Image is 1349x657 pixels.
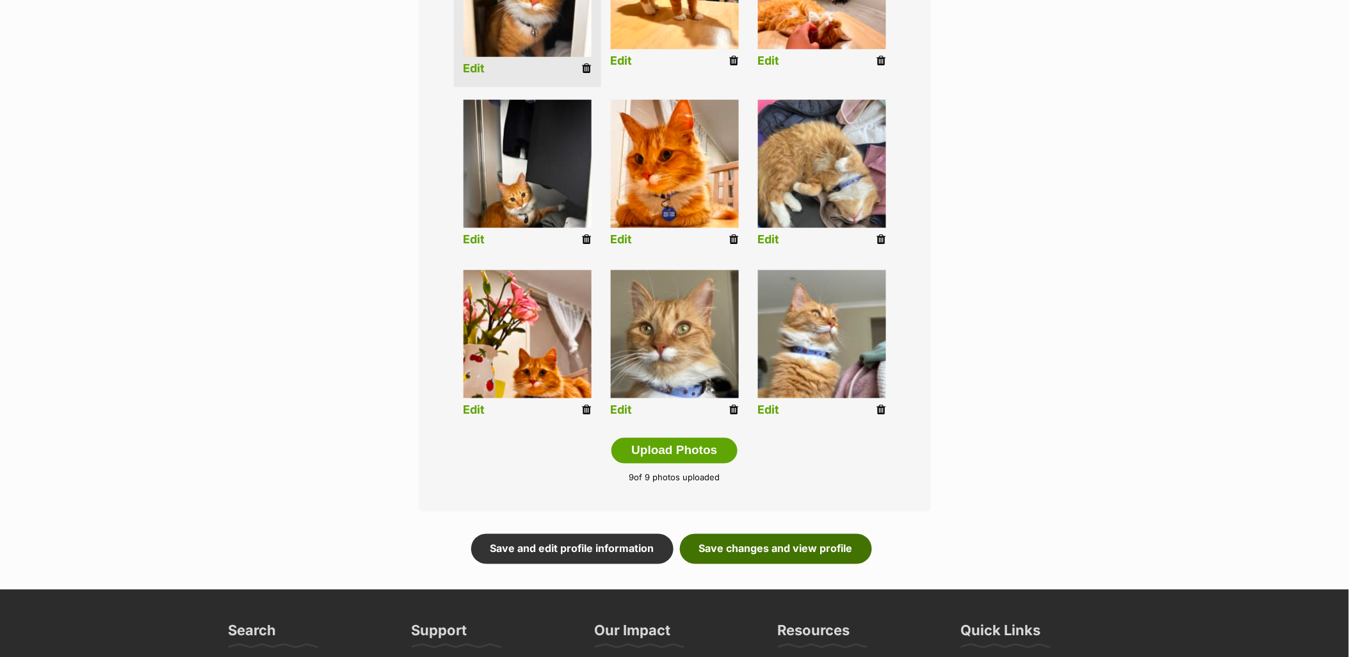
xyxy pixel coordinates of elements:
a: Edit [464,233,485,247]
img: evqdjcts6qidtxfufk0j.jpg [758,270,886,398]
a: Edit [611,403,633,417]
img: sn2trv3t3dlntpjrcab9.jpg [464,270,592,398]
a: Edit [464,62,485,76]
h3: Our Impact [595,622,671,647]
button: Upload Photos [611,438,737,464]
a: Edit [758,233,780,247]
h3: Quick Links [961,622,1041,647]
span: 9 [629,473,634,483]
a: Edit [758,54,780,68]
img: rbcng8lbepyboirsmmx1.jpg [611,270,739,398]
p: of 9 photos uploaded [438,472,912,485]
img: listing photo [464,100,592,228]
h3: Search [229,622,277,647]
a: Edit [611,233,633,247]
a: Edit [611,54,633,68]
a: Edit [758,403,780,417]
h3: Resources [778,622,850,647]
h3: Support [412,622,467,647]
a: Save and edit profile information [471,534,674,564]
a: Save changes and view profile [680,534,872,564]
img: dwiphalqgj5hf7pe9uel.jpg [611,100,739,228]
a: Edit [464,403,485,417]
img: blbux3fblmwtwzcjuqyw.jpg [758,100,886,228]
